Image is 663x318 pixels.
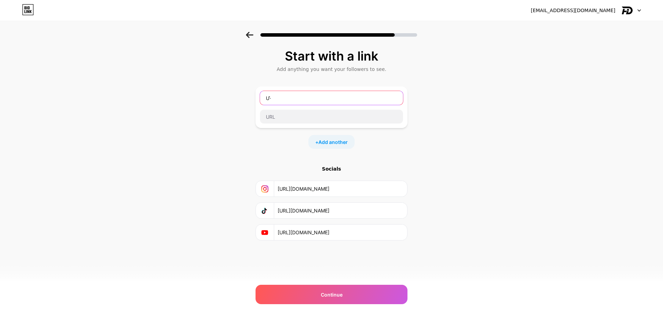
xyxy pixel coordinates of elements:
input: URL [260,110,403,124]
input: Link name [260,91,403,105]
div: Socials [256,165,407,172]
img: hunky do [621,4,634,17]
input: URL [278,225,403,240]
span: Continue [321,291,343,298]
input: URL [278,203,403,218]
div: [EMAIL_ADDRESS][DOMAIN_NAME] [531,7,615,14]
div: Add anything you want your followers to see. [259,66,404,73]
span: Add another [318,138,348,146]
div: + [308,135,355,149]
input: URL [278,181,403,197]
div: Start with a link [259,49,404,63]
